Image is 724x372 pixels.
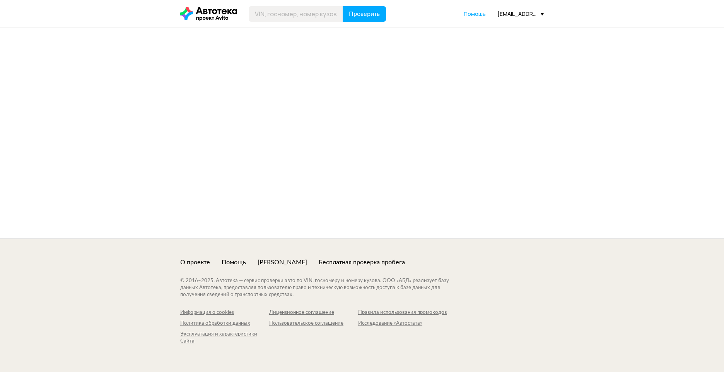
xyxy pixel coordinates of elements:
a: Помощь [464,10,486,18]
a: Бесплатная проверка пробега [319,258,405,267]
div: [EMAIL_ADDRESS][DOMAIN_NAME] [497,10,544,17]
button: Проверить [343,6,386,22]
a: Исследование «Автостата» [358,320,447,327]
a: Информация о cookies [180,309,269,316]
span: Проверить [349,11,380,17]
span: Помощь [464,10,486,17]
a: [PERSON_NAME] [258,258,307,267]
a: Политика обработки данных [180,320,269,327]
a: Помощь [222,258,246,267]
a: О проекте [180,258,210,267]
a: Эксплуатация и характеристики Сайта [180,331,269,345]
input: VIN, госномер, номер кузова [249,6,343,22]
div: © 2016– 2025 . Автотека — сервис проверки авто по VIN, госномеру и номеру кузова. ООО «АБД» реали... [180,277,464,298]
a: Правила использования промокодов [358,309,447,316]
a: Лицензионное соглашение [269,309,358,316]
a: Пользовательское соглашение [269,320,358,327]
